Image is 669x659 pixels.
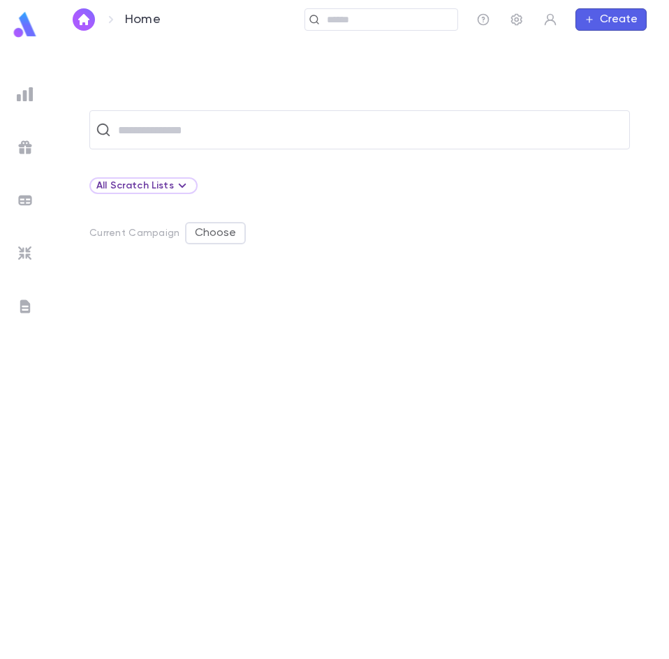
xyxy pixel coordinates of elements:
[575,8,647,31] button: Create
[75,14,92,25] img: home_white.a664292cf8c1dea59945f0da9f25487c.svg
[17,86,34,103] img: reports_grey.c525e4749d1bce6a11f5fe2a8de1b229.svg
[125,12,161,27] p: Home
[17,245,34,262] img: imports_grey.530a8a0e642e233f2baf0ef88e8c9fcb.svg
[89,177,198,194] div: All Scratch Lists
[17,192,34,209] img: batches_grey.339ca447c9d9533ef1741baa751efc33.svg
[89,228,179,239] p: Current Campaign
[96,177,191,194] div: All Scratch Lists
[17,298,34,315] img: letters_grey.7941b92b52307dd3b8a917253454ce1c.svg
[11,11,39,38] img: logo
[17,139,34,156] img: campaigns_grey.99e729a5f7ee94e3726e6486bddda8f1.svg
[185,222,246,244] button: Choose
